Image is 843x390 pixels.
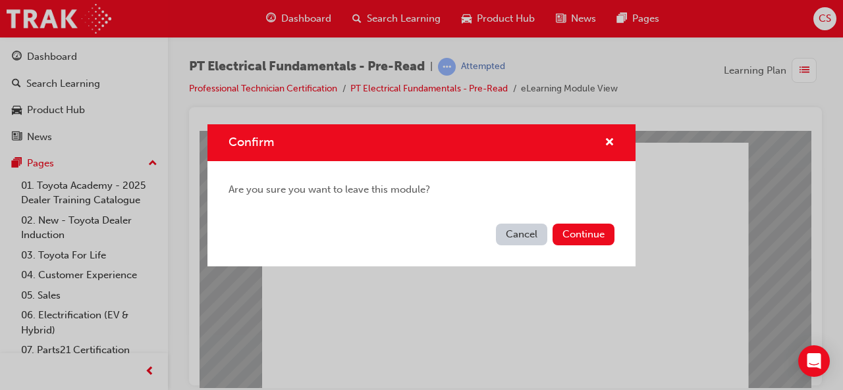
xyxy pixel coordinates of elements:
button: Continue [553,224,614,245]
button: Cancel [496,224,547,245]
button: cross-icon [605,135,614,151]
div: Confirm [207,124,636,266]
span: cross-icon [605,137,614,149]
div: Open Intercom Messenger [798,345,830,377]
div: Are you sure you want to leave this module? [207,161,636,218]
span: Confirm [229,135,274,149]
